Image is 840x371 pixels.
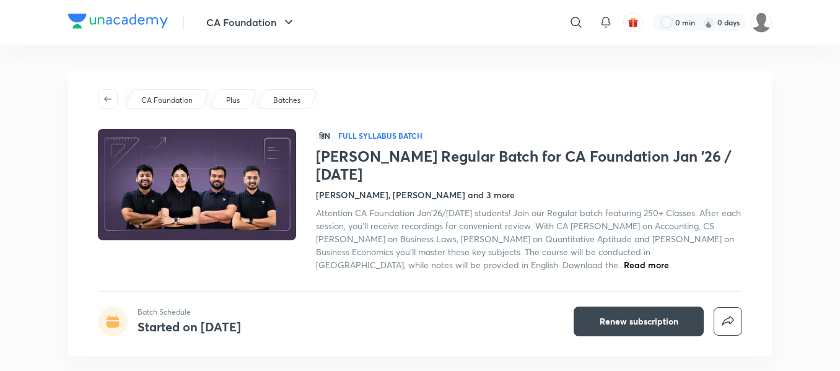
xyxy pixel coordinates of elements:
span: Read more [624,259,669,271]
a: Company Logo [68,14,168,32]
h1: [PERSON_NAME] Regular Batch for CA Foundation Jan '26 / [DATE] [316,147,742,183]
span: हिN [316,129,333,142]
p: Plus [226,95,240,106]
img: avatar [628,17,639,28]
a: CA Foundation [139,95,195,106]
p: CA Foundation [141,95,193,106]
p: Full Syllabus Batch [338,131,422,141]
a: Batches [271,95,303,106]
button: CA Foundation [199,10,304,35]
span: Renew subscription [600,315,678,328]
p: Batch Schedule [138,307,241,318]
button: avatar [623,12,643,32]
img: Company Logo [68,14,168,28]
h4: [PERSON_NAME], [PERSON_NAME] and 3 more [316,188,515,201]
img: Thumbnail [96,128,298,242]
a: Plus [224,95,242,106]
p: Batches [273,95,300,106]
img: streak [702,16,715,28]
span: Attention CA Foundation Jan'26/[DATE] students! Join our Regular batch featuring 250+ Classes. Af... [316,207,741,271]
h4: Started on [DATE] [138,318,241,335]
img: Syeda Nayareen [751,12,772,33]
button: Renew subscription [574,307,704,336]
